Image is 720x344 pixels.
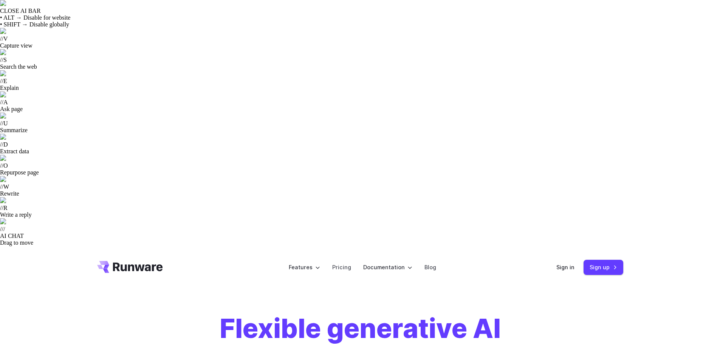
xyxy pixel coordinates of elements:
[289,263,320,271] label: Features
[97,261,163,273] a: Go to /
[584,260,623,275] a: Sign up
[424,263,436,271] a: Blog
[363,263,412,271] label: Documentation
[556,263,574,271] a: Sign in
[332,263,351,271] a: Pricing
